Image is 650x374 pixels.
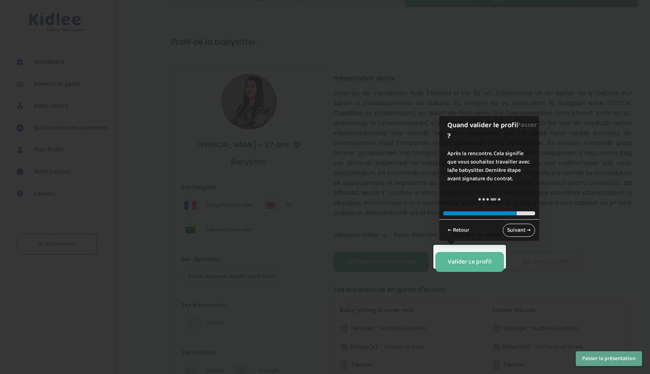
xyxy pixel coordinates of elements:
[503,224,535,237] a: Suivant →
[443,224,474,237] a: ← Retour
[576,351,642,366] button: Passer la présentation
[435,252,504,272] button: Valider ce profil
[439,142,539,191] div: Après la rencontre. Cela signifie que vous souhaitez travailler avec la/le babysitter. Dernière é...
[447,120,523,142] h1: Quand valider le profil ?
[448,258,492,267] div: Valider ce profil
[517,116,537,134] a: Passer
